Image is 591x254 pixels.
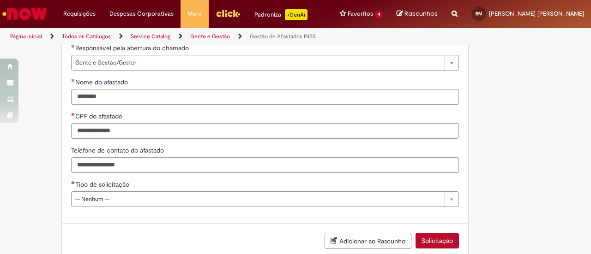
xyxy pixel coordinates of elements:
[71,123,459,139] input: CPF do afastado
[10,33,42,40] a: Página inicial
[75,55,440,70] span: Gente e Gestão/Gestor
[75,44,191,52] span: Responsável pela abertura do chamado
[71,112,75,116] span: Necessários
[285,9,308,20] p: +GenAi
[131,33,170,40] a: Service Catalog
[476,11,482,17] span: BM
[71,181,75,184] span: Necessários
[1,5,48,23] img: ServiceNow
[187,9,202,18] span: More
[489,10,584,18] span: [PERSON_NAME] [PERSON_NAME]
[250,33,316,40] a: Gestão de Afastados INSS
[190,33,230,40] a: Gente e Gestão
[254,9,308,20] div: Padroniza
[216,6,241,20] img: click_logo_yellow_360x200.png
[63,9,96,18] span: Requisições
[71,146,166,154] span: Telefone de contato do afastado
[62,33,111,40] a: Todos os Catálogos
[71,89,459,105] input: Nome do afastado
[109,9,174,18] span: Despesas Corporativas
[404,9,438,18] span: Rascunhos
[75,112,124,120] span: CPF do afastado
[416,233,459,248] button: Solicitação
[75,192,440,207] span: -- Nenhum --
[75,78,130,86] span: Nome do afastado
[71,78,75,82] span: Obrigatório Preenchido
[71,157,459,173] input: Telefone de contato do afastado
[71,44,75,48] span: Obrigatório Preenchido
[397,10,438,18] a: Rascunhos
[7,28,387,45] ul: Trilhas de página
[348,9,373,18] span: Favoritos
[75,180,131,189] span: Tipo de solicitação
[375,11,383,18] span: 4
[325,233,411,249] button: Adicionar ao Rascunho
